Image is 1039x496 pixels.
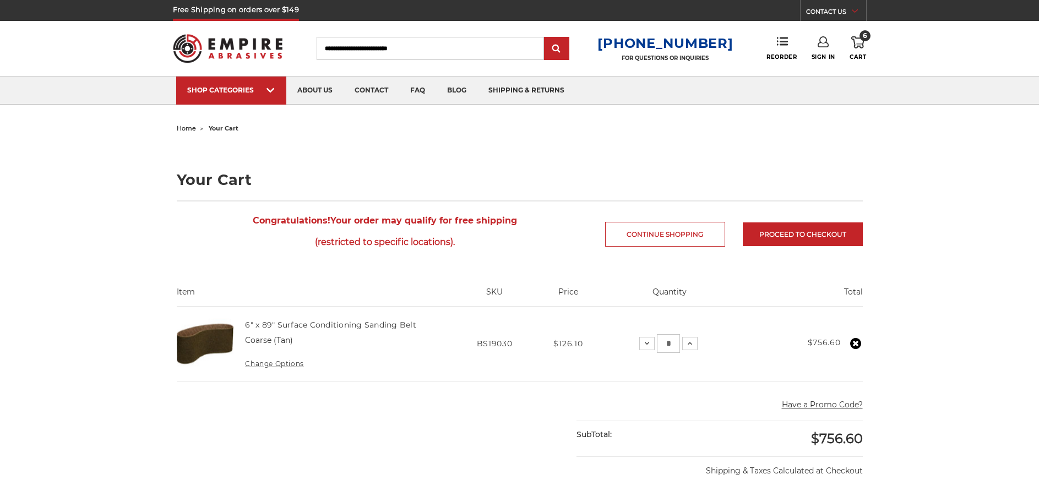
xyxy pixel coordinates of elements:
img: 6" x 89" Surface Conditioning Sanding Belt [177,307,234,380]
a: 6 Cart [850,36,866,61]
th: SKU [454,286,535,306]
input: Submit [546,38,568,60]
a: Continue Shopping [605,222,725,247]
input: 6" x 89" Surface Conditioning Sanding Belt Quantity: [657,334,680,353]
span: your cart [209,124,238,132]
span: Your order may qualify for free shipping [177,210,594,253]
a: about us [286,77,344,105]
p: FOR QUESTIONS OR INQUIRIES [597,54,733,62]
span: Reorder [766,53,797,61]
div: SHOP CATEGORIES [187,86,275,94]
a: blog [436,77,477,105]
a: Change Options [245,359,303,368]
th: Item [177,286,454,306]
a: [PHONE_NUMBER] [597,35,733,51]
span: Sign In [812,53,835,61]
button: Have a Promo Code? [782,399,863,411]
th: Quantity [601,286,738,306]
a: home [177,124,196,132]
span: (restricted to specific locations). [177,231,594,253]
a: shipping & returns [477,77,575,105]
a: faq [399,77,436,105]
strong: $756.60 [808,337,841,347]
p: Shipping & Taxes Calculated at Checkout [576,456,862,477]
span: BS19030 [477,339,513,348]
a: Proceed to checkout [743,222,863,246]
a: contact [344,77,399,105]
span: Cart [850,53,866,61]
span: $756.60 [811,430,863,446]
img: Empire Abrasives [173,27,283,70]
dd: Coarse (Tan) [245,335,293,346]
a: Reorder [766,36,797,60]
strong: Congratulations! [253,215,330,226]
th: Price [535,286,601,306]
a: CONTACT US [806,6,866,21]
span: $126.10 [553,339,583,348]
div: SubTotal: [576,421,720,448]
h1: Your Cart [177,172,863,187]
a: 6" x 89" Surface Conditioning Sanding Belt [245,320,416,330]
th: Total [738,286,863,306]
span: 6 [860,30,871,41]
